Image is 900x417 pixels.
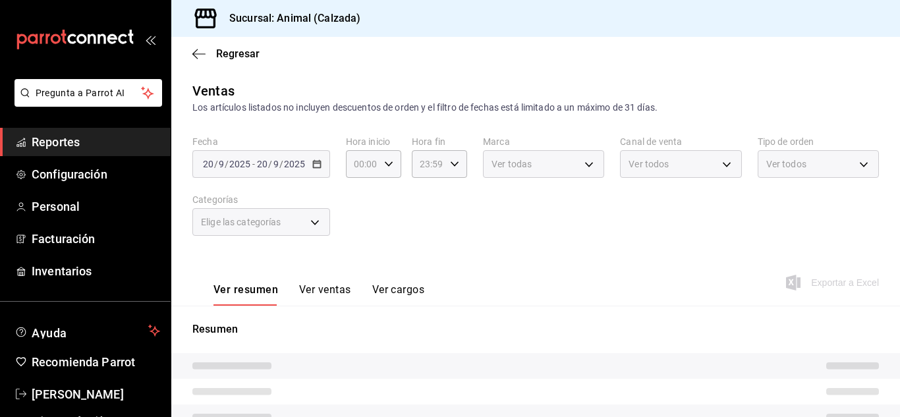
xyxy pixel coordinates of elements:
[252,159,255,169] span: -
[192,47,260,60] button: Regresar
[32,133,160,151] span: Reportes
[32,198,160,215] span: Personal
[483,137,604,146] label: Marca
[32,262,160,280] span: Inventarios
[213,283,424,306] div: navigation tabs
[14,79,162,107] button: Pregunta a Parrot AI
[216,47,260,60] span: Regresar
[346,137,401,146] label: Hora inicio
[283,159,306,169] input: ----
[299,283,351,306] button: Ver ventas
[372,283,425,306] button: Ver cargos
[214,159,218,169] span: /
[219,11,360,26] h3: Sucursal: Animal (Calzada)
[620,137,741,146] label: Canal de venta
[192,195,330,204] label: Categorías
[9,96,162,109] a: Pregunta a Parrot AI
[412,137,467,146] label: Hora fin
[145,34,155,45] button: open_drawer_menu
[36,86,142,100] span: Pregunta a Parrot AI
[213,283,278,306] button: Ver resumen
[268,159,272,169] span: /
[229,159,251,169] input: ----
[192,101,879,115] div: Los artículos listados no incluyen descuentos de orden y el filtro de fechas está limitado a un m...
[629,157,669,171] span: Ver todos
[492,157,532,171] span: Ver todas
[256,159,268,169] input: --
[766,157,806,171] span: Ver todos
[32,165,160,183] span: Configuración
[758,137,879,146] label: Tipo de orden
[192,81,235,101] div: Ventas
[32,230,160,248] span: Facturación
[279,159,283,169] span: /
[201,215,281,229] span: Elige las categorías
[32,385,160,403] span: [PERSON_NAME]
[218,159,225,169] input: --
[192,137,330,146] label: Fecha
[32,323,143,339] span: Ayuda
[32,353,160,371] span: Recomienda Parrot
[225,159,229,169] span: /
[192,321,879,337] p: Resumen
[273,159,279,169] input: --
[202,159,214,169] input: --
